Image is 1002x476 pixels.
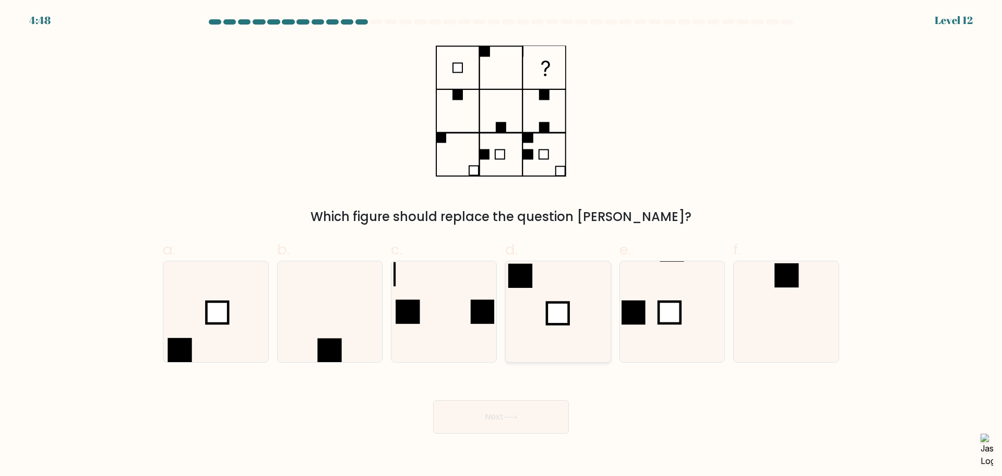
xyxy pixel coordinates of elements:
span: e. [619,239,631,260]
div: Which figure should replace the question [PERSON_NAME]? [169,207,833,226]
span: f. [733,239,741,260]
span: d. [505,239,518,260]
span: b. [277,239,290,260]
div: Level 12 [935,13,973,28]
span: c. [391,239,402,260]
div: 4:48 [29,13,51,28]
span: a. [163,239,175,260]
button: Next [433,400,569,434]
